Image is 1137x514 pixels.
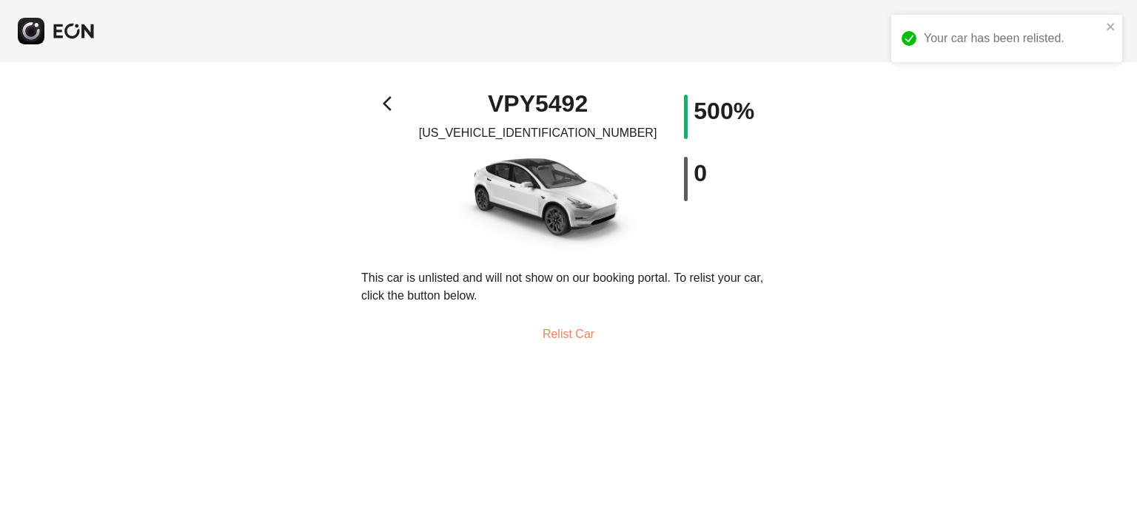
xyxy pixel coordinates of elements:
[1106,21,1116,33] button: close
[694,102,754,120] h1: 500%
[419,124,657,142] p: [US_VEHICLE_IDENTIFICATION_NUMBER]
[383,95,400,112] span: arrow_back_ios
[525,317,612,352] button: Relist Car
[924,30,1101,47] div: Your car has been relisted.
[488,95,588,112] h1: VPY5492
[361,269,776,305] p: This car is unlisted and will not show on our booking portal. To relist your car, click the butto...
[694,164,707,182] h1: 0
[435,148,642,251] img: car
